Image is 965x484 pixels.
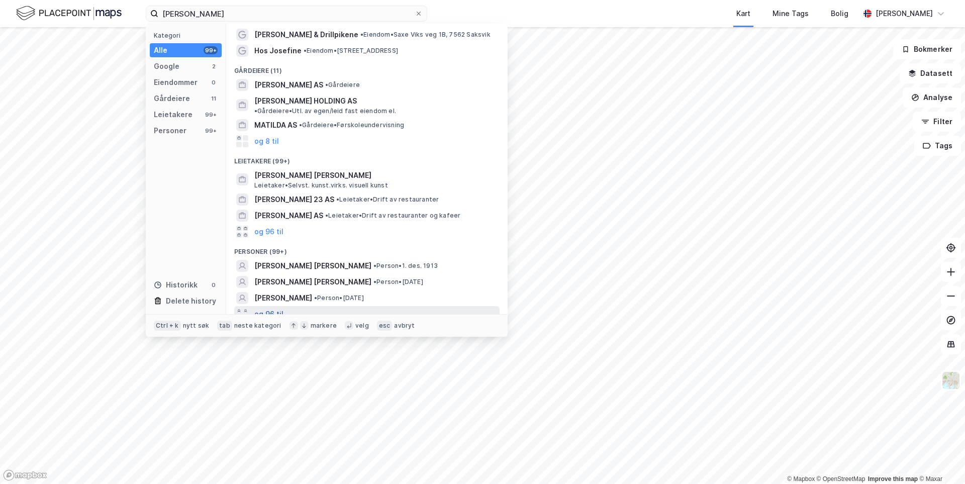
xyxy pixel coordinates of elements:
button: og 96 til [254,308,283,320]
span: Leietaker • Drift av restauranter [336,196,439,204]
iframe: Chat Widget [915,436,965,484]
span: [PERSON_NAME] AS [254,210,323,222]
div: Gårdeiere (11) [226,59,508,77]
span: • [314,294,317,302]
span: Gårdeiere • Førskoleundervisning [299,121,404,129]
span: [PERSON_NAME] AS [254,79,323,91]
div: Leietakere (99+) [226,149,508,167]
div: Personer (99+) [226,240,508,258]
div: neste kategori [234,322,281,330]
span: Leietaker • Selvst. kunst.virks. visuell kunst [254,181,388,189]
button: Bokmerker [893,39,961,59]
div: Kategori [154,32,222,39]
span: [PERSON_NAME] HOLDING AS [254,95,357,107]
span: • [299,121,302,129]
div: 0 [210,281,218,289]
div: nytt søk [183,322,210,330]
input: Søk på adresse, matrikkel, gårdeiere, leietakere eller personer [158,6,415,21]
div: Mine Tags [773,8,809,20]
div: 99+ [204,46,218,54]
span: Leietaker • Drift av restauranter og kafeer [325,212,460,220]
span: Gårdeiere • Utl. av egen/leid fast eiendom el. [254,107,396,115]
span: [PERSON_NAME] [254,292,312,304]
div: tab [217,321,232,331]
div: Kart [736,8,750,20]
img: logo.f888ab2527a4732fd821a326f86c7f29.svg [16,5,122,22]
span: • [325,212,328,219]
a: Mapbox homepage [3,469,47,481]
span: • [360,31,363,38]
span: • [336,196,339,203]
span: Eiendom • [STREET_ADDRESS] [304,47,398,55]
div: Leietakere [154,109,192,121]
span: • [373,262,376,269]
span: [PERSON_NAME] [PERSON_NAME] [254,276,371,288]
div: Personer [154,125,186,137]
button: Datasett [900,63,961,83]
div: Historikk [154,279,198,291]
span: Gårdeiere [325,81,360,89]
div: Alle [154,44,167,56]
span: • [254,107,257,115]
a: Mapbox [787,475,815,482]
a: Improve this map [868,475,918,482]
button: Analyse [903,87,961,108]
button: Tags [914,136,961,156]
div: markere [311,322,337,330]
span: [PERSON_NAME] & Drillpikene [254,29,358,41]
div: velg [355,322,369,330]
span: Person • [DATE] [314,294,364,302]
span: • [304,47,307,54]
div: Gårdeiere [154,92,190,105]
span: Person • [DATE] [373,278,423,286]
span: Eiendom • Saxe Viks veg 1B, 7562 Saksvik [360,31,491,39]
span: Person • 1. des. 1913 [373,262,438,270]
span: • [325,81,328,88]
a: OpenStreetMap [817,475,865,482]
div: 99+ [204,111,218,119]
button: og 96 til [254,226,283,238]
span: [PERSON_NAME] 23 AS [254,193,334,206]
div: 99+ [204,127,218,135]
div: Ctrl + k [154,321,181,331]
span: [PERSON_NAME] [PERSON_NAME] [254,169,496,181]
div: esc [377,321,393,331]
div: Eiendommer [154,76,198,88]
div: Delete history [166,295,216,307]
div: avbryt [394,322,415,330]
div: 2 [210,62,218,70]
div: Google [154,60,179,72]
div: Kontrollprogram for chat [915,436,965,484]
div: Bolig [831,8,848,20]
span: Hos Josefine [254,45,302,57]
button: Filter [913,112,961,132]
span: [PERSON_NAME] [PERSON_NAME] [254,260,371,272]
div: 11 [210,94,218,103]
div: 0 [210,78,218,86]
img: Z [941,371,960,390]
span: • [373,278,376,285]
button: og 8 til [254,135,279,147]
span: MATILDA AS [254,119,297,131]
div: [PERSON_NAME] [876,8,933,20]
